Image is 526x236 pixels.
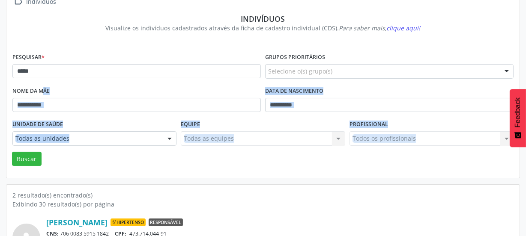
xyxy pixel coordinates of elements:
[18,24,508,32] div: Visualize os indivíduos cadastrados através da ficha de cadastro individual (CDS).
[387,24,421,32] span: clique aqui!
[12,191,514,200] div: 2 resultado(s) encontrado(s)
[12,152,42,166] button: Buscar
[339,24,421,32] i: Para saber mais,
[265,51,325,64] label: Grupos prioritários
[268,67,332,76] span: Selecione o(s) grupo(s)
[111,218,146,226] span: Hipertenso
[265,85,323,98] label: Data de nascimento
[350,118,388,131] label: Profissional
[514,97,522,127] span: Feedback
[510,89,526,147] button: Feedback - Mostrar pesquisa
[12,118,63,131] label: Unidade de saúde
[12,51,45,64] label: Pesquisar
[181,118,200,131] label: Equipe
[12,200,514,209] div: Exibindo 30 resultado(s) por página
[12,85,50,98] label: Nome da mãe
[46,218,108,227] a: [PERSON_NAME]
[15,134,159,143] span: Todas as unidades
[18,14,508,24] div: Indivíduos
[149,218,183,226] span: Responsável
